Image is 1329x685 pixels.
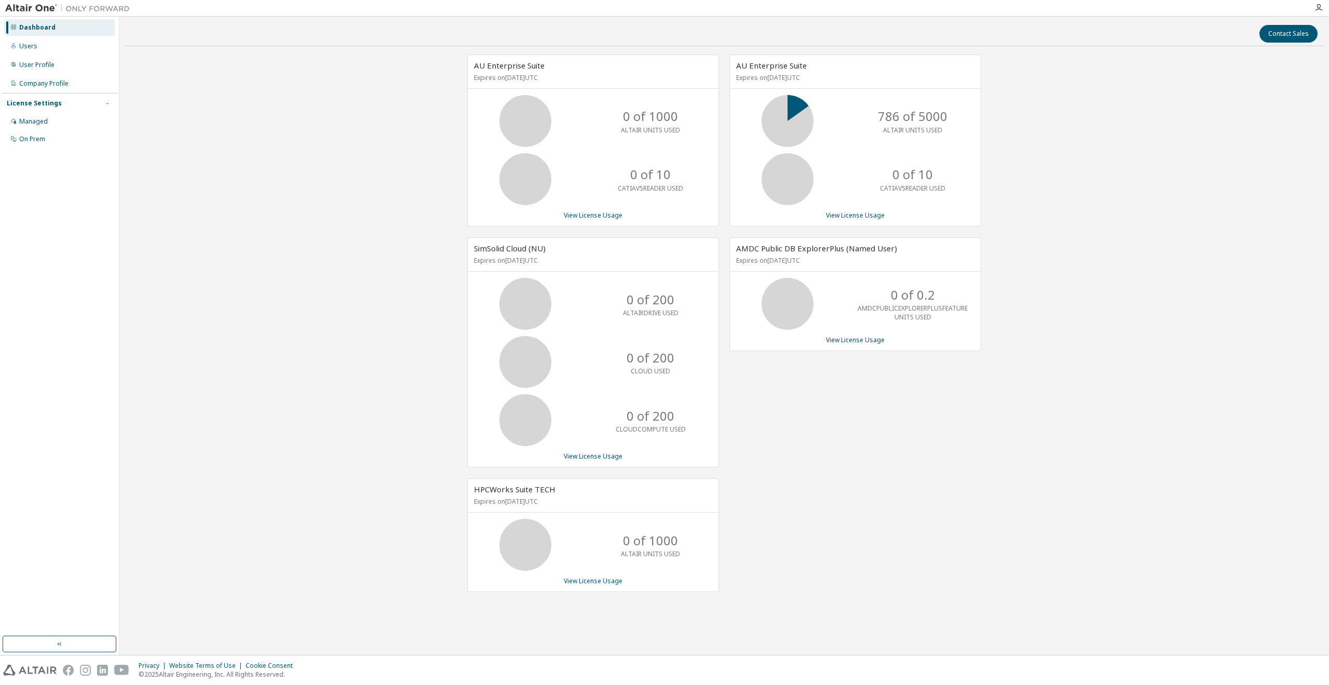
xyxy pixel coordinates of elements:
div: Users [19,42,37,50]
p: ALTAIR UNITS USED [883,126,942,135]
p: Expires on [DATE] UTC [474,73,710,82]
a: View License Usage [564,211,622,220]
p: CLOUDCOMPUTE USED [616,425,686,434]
div: Company Profile [19,79,69,88]
p: 0 of 200 [627,407,674,425]
p: 0 of 1000 [623,532,678,549]
p: Expires on [DATE] UTC [736,73,972,82]
p: ALTAIR UNITS USED [621,126,680,135]
p: 0 of 200 [627,349,674,367]
p: Expires on [DATE] UTC [474,256,710,265]
p: ALTAIR UNITS USED [621,549,680,558]
div: Website Terms of Use [169,662,246,670]
p: Expires on [DATE] UTC [474,497,710,506]
p: AMDCPUBLICEXPLORERPLUSFEATURE UNITS USED [858,304,968,321]
img: youtube.svg [114,665,129,676]
div: License Settings [7,99,62,108]
span: AMDC Public DB ExplorerPlus (Named User) [736,243,897,253]
a: View License Usage [564,576,622,585]
img: instagram.svg [80,665,91,676]
p: CATIAV5READER USED [618,184,683,193]
span: SimSolid Cloud (NU) [474,243,546,253]
p: © 2025 Altair Engineering, Inc. All Rights Reserved. [139,670,299,679]
button: Contact Sales [1259,25,1318,43]
p: 0 of 10 [630,166,671,183]
span: AU Enterprise Suite [474,60,545,71]
img: Altair One [5,3,135,14]
img: altair_logo.svg [3,665,57,676]
div: On Prem [19,135,45,143]
img: linkedin.svg [97,665,108,676]
p: 0 of 0.2 [891,286,935,304]
a: View License Usage [564,452,622,461]
p: 786 of 5000 [878,108,947,125]
div: User Profile [19,61,55,69]
p: CATIAV5READER USED [880,184,945,193]
div: Dashboard [19,23,56,32]
p: 0 of 10 [892,166,933,183]
span: AU Enterprise Suite [736,60,807,71]
p: CLOUD USED [631,367,670,375]
span: HPCWorks Suite TECH [474,484,555,494]
p: 0 of 200 [627,291,674,308]
div: Privacy [139,662,169,670]
p: 0 of 1000 [623,108,678,125]
p: Expires on [DATE] UTC [736,256,972,265]
a: View License Usage [826,335,885,344]
img: facebook.svg [63,665,74,676]
div: Managed [19,117,48,126]
a: View License Usage [826,211,885,220]
div: Cookie Consent [246,662,299,670]
p: ALTAIRDRIVE USED [623,308,679,317]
